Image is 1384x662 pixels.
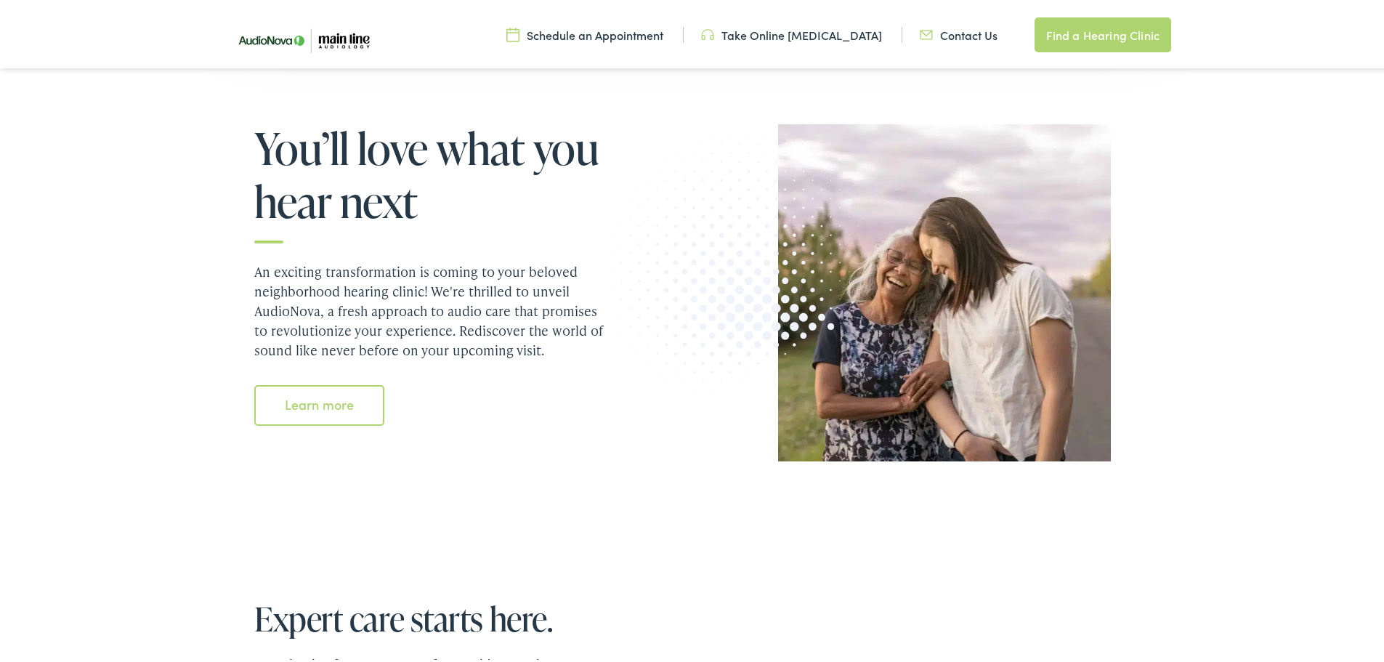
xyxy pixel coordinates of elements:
span: what [436,121,525,169]
a: Learn more [254,382,384,423]
a: Contact Us [920,24,997,40]
img: utility icon [701,24,714,40]
a: Schedule an Appointment [506,24,663,40]
span: love [357,121,428,169]
span: hear [254,174,332,222]
span: Expert [254,598,343,634]
span: starts [410,598,483,634]
img: Graphic image with a halftone pattern, contributing to the site's visual design. [575,86,886,406]
img: utility icon [506,24,519,40]
img: utility icon [920,24,933,40]
a: Take Online [MEDICAL_DATA] [701,24,882,40]
a: Find a Hearing Clinic [1035,15,1171,49]
span: You’ll [254,121,349,169]
p: An exciting transformation is coming to your beloved neighborhood hearing clinic! We're thrilled ... [254,259,603,357]
span: you [533,121,599,169]
span: next [340,174,418,222]
span: here. [490,598,553,634]
span: care [349,598,404,634]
